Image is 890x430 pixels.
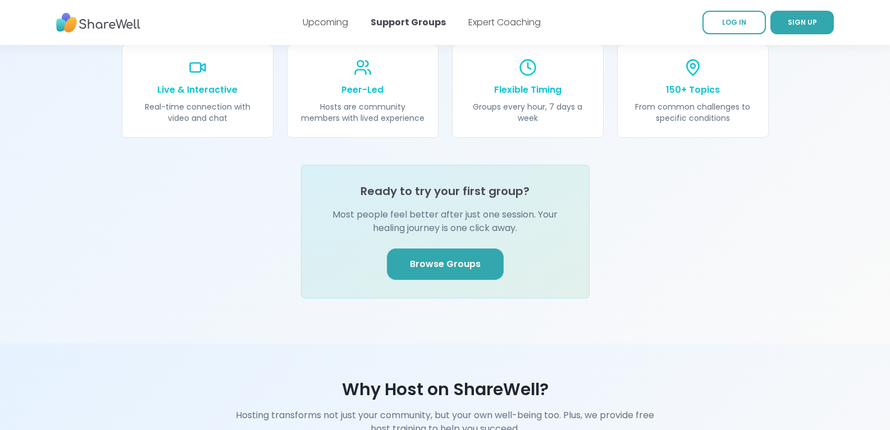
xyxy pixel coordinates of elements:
[136,83,259,97] p: Live & Interactive
[468,16,541,29] a: Expert Coaching
[466,83,590,97] p: Flexible Timing
[722,17,746,27] span: LOG IN
[770,11,834,34] a: SIGN UP
[301,101,425,124] p: Hosts are community members with lived experience
[360,183,530,199] h4: Ready to try your first group?
[702,11,766,34] a: LOG IN
[301,83,425,97] p: Peer-Led
[320,208,571,235] p: Most people feel better after just one session. Your healing journey is one click away.
[631,101,755,124] p: From common challenges to specific conditions
[631,83,755,97] p: 150+ Topics
[303,16,348,29] a: Upcoming
[371,16,446,29] a: Support Groups
[56,7,140,38] img: ShareWell Nav Logo
[788,17,817,27] span: SIGN UP
[136,101,259,124] p: Real-time connection with video and chat
[466,101,590,124] p: Groups every hour, 7 days a week
[410,257,481,271] span: Browse Groups
[387,248,504,280] a: Browse Groups
[50,379,841,400] h3: Why Host on ShareWell?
